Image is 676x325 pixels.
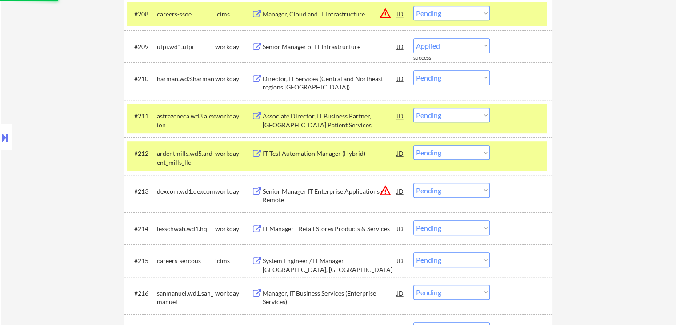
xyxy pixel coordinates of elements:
[263,10,397,19] div: Manager, Cloud and IT Infrastructure
[134,289,150,298] div: #216
[263,74,397,92] div: Director, IT Services (Central and Northeast regions [GEOGRAPHIC_DATA])
[263,187,397,204] div: Senior Manager IT Enterprise Applications - Remote
[263,112,397,129] div: Associate Director, IT Business Partner, [GEOGRAPHIC_DATA] Patient Services
[263,256,397,274] div: System Engineer / IT Manager [GEOGRAPHIC_DATA], [GEOGRAPHIC_DATA]
[215,187,252,196] div: workday
[215,289,252,298] div: workday
[396,108,405,124] div: JD
[396,252,405,268] div: JD
[379,7,392,20] button: warning_amber
[215,42,252,51] div: workday
[263,289,397,306] div: Manager, IT Business Services (Enterprise Services)
[215,224,252,233] div: workday
[157,149,215,167] div: ardentmills.wd5.ardent_mills_llc
[396,285,405,301] div: JD
[134,224,150,233] div: #214
[215,74,252,83] div: workday
[396,220,405,236] div: JD
[396,145,405,161] div: JD
[157,112,215,129] div: astrazeneca.wd3.alexion
[134,256,150,265] div: #215
[157,224,215,233] div: lesschwab.wd1.hq
[215,10,252,19] div: icims
[157,256,215,265] div: careers-sercous
[263,149,397,158] div: IT Test Automation Manager (Hybrid)
[215,149,252,158] div: workday
[134,42,150,51] div: #209
[396,6,405,22] div: JD
[215,112,252,121] div: workday
[413,54,449,62] div: success
[215,256,252,265] div: icims
[157,187,215,196] div: dexcom.wd1.dexcom
[157,74,215,83] div: harman.wd3.harman
[134,10,150,19] div: #208
[396,70,405,86] div: JD
[157,42,215,51] div: ufpi.wd1.ufpi
[263,224,397,233] div: IT Manager - Retail Stores Products & Services
[396,183,405,199] div: JD
[263,42,397,51] div: Senior Manager of IT Infrastructure
[157,10,215,19] div: careers-ssoe
[379,184,392,197] button: warning_amber
[396,38,405,54] div: JD
[157,289,215,306] div: sanmanuel.wd1.san_manuel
